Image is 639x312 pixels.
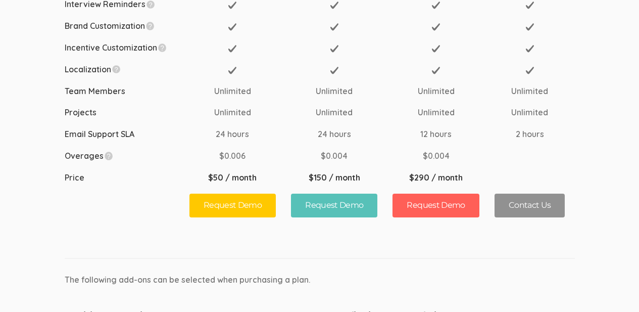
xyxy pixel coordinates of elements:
td: $150 / month [291,167,392,189]
td: Unlimited [291,80,392,102]
td: Unlimited [392,102,494,123]
div: The following add-ons can be selected when purchasing a plan. [65,274,575,286]
td: Brand Customization [65,15,189,37]
td: $0.004 [392,145,494,167]
td: Unlimited [291,102,392,123]
td: Unlimited [189,80,291,102]
img: question.svg [158,43,167,52]
td: 12 hours [392,123,494,145]
td: Unlimited [495,80,565,102]
a: Request Demo [189,194,276,217]
td: Projects [65,102,189,123]
td: Team Members [65,80,189,102]
img: check.16x16.gray.svg [526,23,534,31]
img: check.16x16.gray.svg [526,44,534,53]
img: check.16x16.gray.svg [228,1,236,9]
td: Price [65,167,189,189]
img: check.16x16.gray.svg [432,44,440,53]
td: 24 hours [291,123,392,145]
img: check.16x16.gray.svg [432,23,440,31]
td: $0.004 [291,145,392,167]
td: Unlimited [495,102,565,123]
img: question.svg [112,65,121,73]
td: Unlimited [392,80,494,102]
img: check.16x16.gray.svg [432,66,440,74]
td: Incentive Customization [65,37,189,59]
td: Localization [65,59,189,80]
td: Unlimited [189,102,291,123]
td: 24 hours [189,123,291,145]
img: check.16x16.gray.svg [228,66,236,74]
td: 2 hours [495,123,565,145]
img: check.16x16.gray.svg [432,1,440,9]
img: check.16x16.gray.svg [526,66,534,74]
img: check.16x16.gray.svg [228,44,236,53]
img: check.16x16.gray.svg [330,66,338,74]
img: check.16x16.gray.svg [330,1,338,9]
td: Overages [65,145,189,167]
td: $0.006 [189,145,291,167]
a: Contact Us [495,194,565,217]
img: check.16x16.gray.svg [526,1,534,9]
img: check.16x16.gray.svg [330,44,338,53]
a: Request Demo [291,194,377,217]
img: check.16x16.gray.svg [228,23,236,31]
td: Email Support SLA [65,123,189,145]
img: question.svg [105,151,113,160]
img: check.16x16.gray.svg [330,23,338,31]
td: $290 / month [392,167,494,189]
iframe: Chat Widget [588,263,639,312]
a: Request Demo [392,194,479,217]
img: question.svg [146,21,155,30]
td: $50 / month [189,167,291,189]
